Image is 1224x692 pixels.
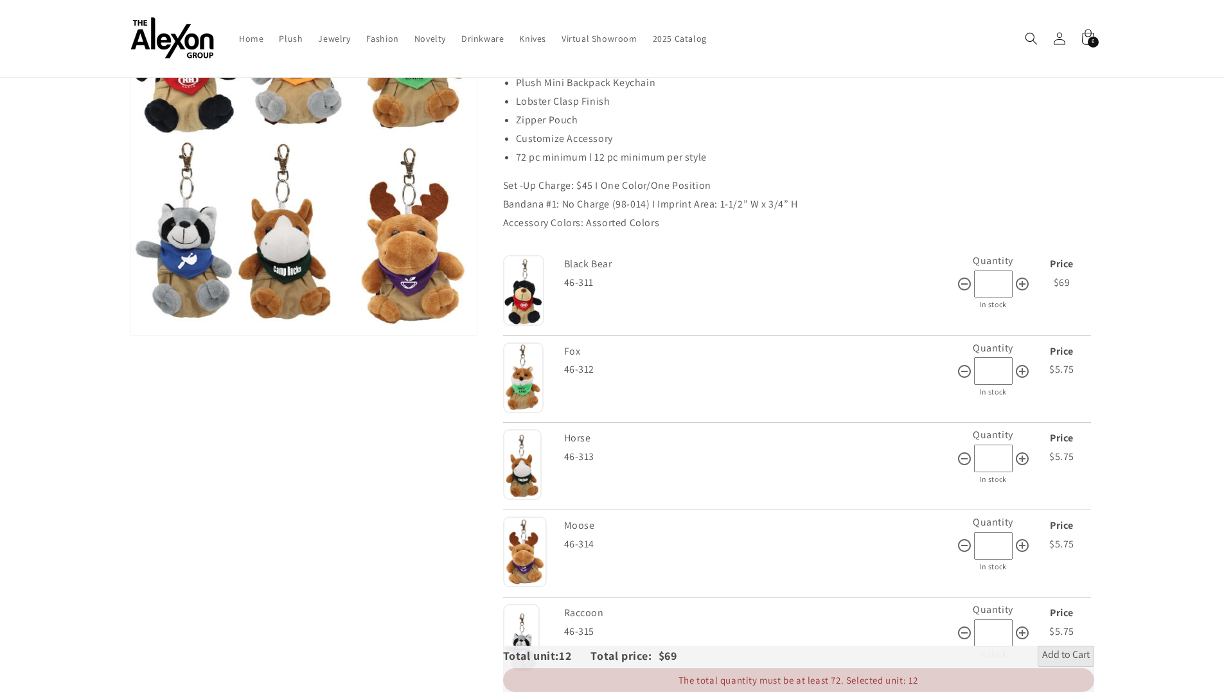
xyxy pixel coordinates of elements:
a: Plush [271,25,310,52]
span: $5.75 [1049,362,1074,376]
li: Plush Mini Backpack Keychain [516,74,1094,93]
div: Total unit: Total price: [503,646,659,666]
span: $69 [659,648,677,663]
div: Horse [564,429,953,448]
div: Price [1033,342,1091,361]
img: The Alexon Group [130,18,214,60]
div: Price [1033,429,1091,448]
div: 46-314 [564,535,957,554]
a: Drinkware [454,25,511,52]
span: Fashion [366,33,399,44]
button: Add to Cart [1038,646,1094,666]
div: 46-315 [564,623,957,641]
div: The total quantity must be at least 72. Selected unit: 12 [503,668,1094,692]
summary: Search [1017,24,1045,53]
div: Fox [564,342,953,361]
span: $5.75 [1049,450,1074,463]
div: Price [1033,604,1091,623]
div: In stock [957,560,1030,574]
img: Moose [503,517,547,587]
span: $69 [1054,276,1070,289]
span: 6 [1092,37,1095,48]
div: In stock [957,472,1030,486]
p: Set -Up Charge: $45 I One Color/One Position [503,177,1094,195]
label: Quantity [973,428,1013,441]
span: Plush [279,33,303,44]
a: 2025 Catalog [645,25,714,52]
div: 46-313 [564,448,957,466]
img: Black Bear [503,255,545,326]
div: In stock [957,385,1030,399]
a: Fashion [359,25,407,52]
li: Lobster Clasp Finish [516,93,1094,111]
label: Quantity [973,603,1013,616]
li: Zipper Pouch [516,111,1094,130]
div: Black Bear [564,255,953,274]
span: 12 [559,648,590,663]
a: Jewelry [310,25,358,52]
label: Quantity [973,341,1013,355]
span: $5.75 [1049,537,1074,551]
div: 46-312 [564,360,957,379]
p: Accessory Colors: Assorted Colors [503,214,1094,233]
span: $5.75 [1049,625,1074,638]
a: Virtual Showroom [554,25,645,52]
label: Quantity [973,254,1013,267]
img: Raccoon [503,604,540,675]
a: Home [231,25,271,52]
div: Price [1033,517,1091,535]
li: 72 pc minimum l 12 pc minimum per style [516,148,1094,167]
span: Add to Cart [1042,648,1090,664]
span: Novelty [414,33,446,44]
span: Virtual Showroom [562,33,637,44]
div: Raccoon [564,604,953,623]
span: Knives [519,33,546,44]
span: Drinkware [461,33,504,44]
label: Quantity [973,515,1013,529]
a: Novelty [407,25,454,52]
div: In stock [957,297,1030,312]
span: Home [239,33,263,44]
div: Price [1033,255,1091,274]
p: Bandana #1: No Charge (98-014) I Imprint Area: 1-1/2” W x 3/4” H [503,195,1094,214]
div: Moose [564,517,953,535]
li: Customize Accessory [516,130,1094,148]
div: 46-311 [564,274,957,292]
img: Fox [503,342,544,413]
span: Jewelry [318,33,350,44]
img: Horse [503,429,542,500]
a: Knives [511,25,554,52]
span: 2025 Catalog [653,33,707,44]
